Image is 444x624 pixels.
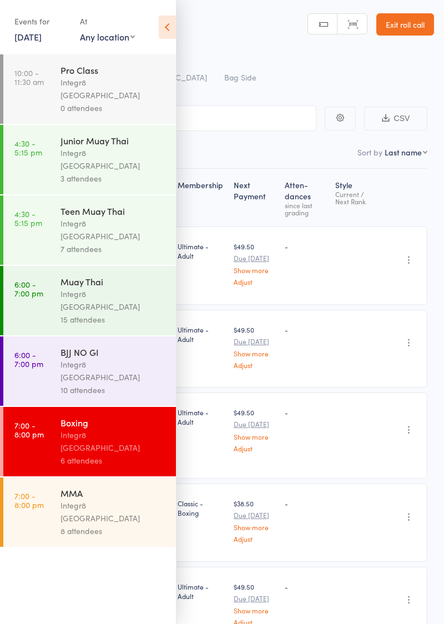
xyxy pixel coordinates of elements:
[3,477,176,547] a: 7:00 -8:00 pmMMAIntegr8 [GEOGRAPHIC_DATA]8 attendees
[357,147,382,158] label: Sort by
[60,313,167,326] div: 15 attendees
[234,325,276,369] div: $49.50
[178,325,225,344] div: Ultimate - Adult
[229,174,280,222] div: Next Payment
[80,12,135,31] div: At
[3,336,176,406] a: 6:00 -7:00 pmBJJ NO GIIntegr8 [GEOGRAPHIC_DATA]10 attendees
[60,102,167,114] div: 0 attendees
[60,346,167,358] div: BJJ NO GI
[234,350,276,357] a: Show more
[3,54,176,124] a: 10:00 -11:30 amPro ClassIntegr8 [GEOGRAPHIC_DATA]0 attendees
[14,280,43,298] time: 6:00 - 7:00 pm
[285,582,326,591] div: -
[60,64,167,76] div: Pro Class
[385,147,422,158] div: Last name
[3,195,176,265] a: 4:30 -5:15 pmTeen Muay ThaiIntegr8 [GEOGRAPHIC_DATA]7 attendees
[335,190,382,205] div: Current / Next Rank
[234,407,276,451] div: $49.50
[178,499,225,517] div: Classic - Boxing
[14,491,44,509] time: 7:00 - 8:00 pm
[3,125,176,194] a: 4:30 -5:15 pmJunior Muay ThaiIntegr8 [GEOGRAPHIC_DATA]3 attendees
[234,420,276,428] small: Due [DATE]
[285,499,326,508] div: -
[178,582,225,601] div: Ultimate - Adult
[234,445,276,452] a: Adjust
[60,525,167,537] div: 8 attendees
[60,275,167,288] div: Muay Thai
[14,209,42,227] time: 4:30 - 5:15 pm
[60,454,167,467] div: 6 attendees
[234,254,276,262] small: Due [DATE]
[234,338,276,345] small: Due [DATE]
[234,433,276,440] a: Show more
[60,416,167,429] div: Boxing
[364,107,427,130] button: CSV
[60,205,167,217] div: Teen Muay Thai
[234,535,276,542] a: Adjust
[14,68,44,86] time: 10:00 - 11:30 am
[224,72,256,83] span: Bag Side
[60,76,167,102] div: Integr8 [GEOGRAPHIC_DATA]
[234,241,276,285] div: $49.50
[60,134,167,147] div: Junior Muay Thai
[234,511,276,519] small: Due [DATE]
[3,407,176,476] a: 7:00 -8:00 pmBoxingIntegr8 [GEOGRAPHIC_DATA]6 attendees
[60,499,167,525] div: Integr8 [GEOGRAPHIC_DATA]
[80,31,135,43] div: Any location
[234,607,276,614] a: Show more
[178,407,225,426] div: Ultimate - Adult
[234,595,276,602] small: Due [DATE]
[60,147,167,172] div: Integr8 [GEOGRAPHIC_DATA]
[60,487,167,499] div: MMA
[14,139,42,157] time: 4:30 - 5:15 pm
[280,174,330,222] div: Atten­dances
[234,499,276,542] div: $38.50
[285,241,326,251] div: -
[285,407,326,417] div: -
[234,524,276,531] a: Show more
[60,172,167,185] div: 3 attendees
[376,13,434,36] a: Exit roll call
[285,325,326,334] div: -
[60,243,167,255] div: 7 attendees
[285,202,326,216] div: since last grading
[234,278,276,285] a: Adjust
[60,429,167,454] div: Integr8 [GEOGRAPHIC_DATA]
[60,217,167,243] div: Integr8 [GEOGRAPHIC_DATA]
[3,266,176,335] a: 6:00 -7:00 pmMuay ThaiIntegr8 [GEOGRAPHIC_DATA]15 attendees
[173,174,229,222] div: Membership
[234,266,276,274] a: Show more
[60,358,167,384] div: Integr8 [GEOGRAPHIC_DATA]
[60,384,167,396] div: 10 attendees
[14,350,43,368] time: 6:00 - 7:00 pm
[14,31,42,43] a: [DATE]
[14,12,69,31] div: Events for
[234,361,276,369] a: Adjust
[14,421,44,439] time: 7:00 - 8:00 pm
[331,174,387,222] div: Style
[60,288,167,313] div: Integr8 [GEOGRAPHIC_DATA]
[178,241,225,260] div: Ultimate - Adult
